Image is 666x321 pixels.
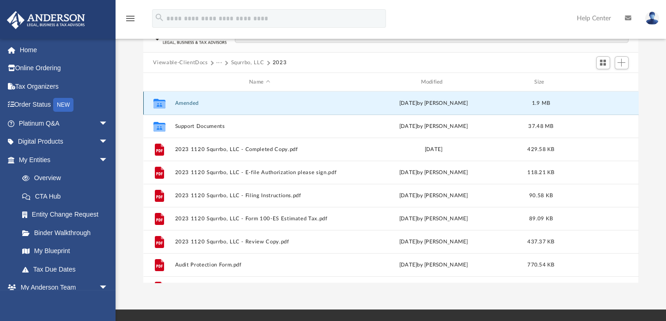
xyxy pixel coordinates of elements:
div: [DATE] by [PERSON_NAME] [348,122,518,131]
div: [DATE] by [PERSON_NAME] [348,238,518,246]
a: Home [6,41,122,59]
button: 2023 1120 Squrrbo, LLC - E-file Authorization please sign.pdf [175,170,344,176]
span: arrow_drop_down [99,114,117,133]
div: [DATE] by [PERSON_NAME] [348,169,518,177]
span: arrow_drop_down [99,279,117,297]
a: Overview [13,169,122,188]
div: Name [174,78,344,86]
i: menu [125,13,136,24]
a: Order StatusNEW [6,96,122,115]
div: [DATE] by [PERSON_NAME] [348,192,518,200]
button: 2023 1120 Squrrbo, LLC - Form 100-ES Estimated Tax.pdf [175,216,344,222]
button: 2023 1120 Squrrbo, LLC - Review Copy.pdf [175,239,344,245]
button: Switch to Grid View [596,56,610,69]
button: Audit Protection Form.pdf [175,262,344,268]
button: Amended [175,100,344,106]
a: Entity Change Request [13,206,122,224]
div: NEW [53,98,73,112]
span: 1.9 MB [532,101,550,106]
a: My Anderson Teamarrow_drop_down [6,279,117,297]
a: Tax Due Dates [13,260,122,279]
div: [DATE] by [PERSON_NAME] [348,261,518,269]
span: 429.58 KB [527,147,554,152]
button: Squrrbo, LLC [231,59,264,67]
span: 118.21 KB [527,170,554,175]
div: [DATE] by [PERSON_NAME] [348,99,518,108]
button: Add [615,56,629,69]
button: ··· [216,59,222,67]
span: 770.54 KB [527,262,554,267]
div: grid [143,91,639,283]
div: id [147,78,170,86]
div: [DATE] [348,145,518,154]
button: 2023 [273,59,287,67]
img: Anderson Advisors Platinum Portal [4,11,88,29]
button: 2023 1120 Squrrbo, LLC - Filing Instructions.pdf [175,193,344,199]
a: menu [125,18,136,24]
a: CTA Hub [13,187,122,206]
div: id [563,78,628,86]
a: My Entitiesarrow_drop_down [6,151,122,169]
span: 89.09 KB [529,216,552,221]
a: My Blueprint [13,242,117,260]
div: [DATE] by [PERSON_NAME] [348,215,518,223]
a: Platinum Q&Aarrow_drop_down [6,114,122,133]
button: Viewable-ClientDocs [153,59,208,67]
div: Modified [348,78,519,86]
span: 90.58 KB [529,193,552,198]
i: search [154,12,165,23]
button: 2023 1120 Squrrbo, LLC - Completed Copy.pdf [175,146,344,152]
span: arrow_drop_down [99,151,117,170]
span: arrow_drop_down [99,133,117,151]
button: Support Documents [175,123,344,129]
img: User Pic [645,12,659,25]
span: 437.37 KB [527,239,554,244]
span: 37.48 MB [528,124,553,129]
a: Binder Walkthrough [13,224,122,242]
a: Online Ordering [6,59,122,78]
a: Tax Organizers [6,77,122,96]
a: Digital Productsarrow_drop_down [6,133,122,151]
div: Size [522,78,559,86]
